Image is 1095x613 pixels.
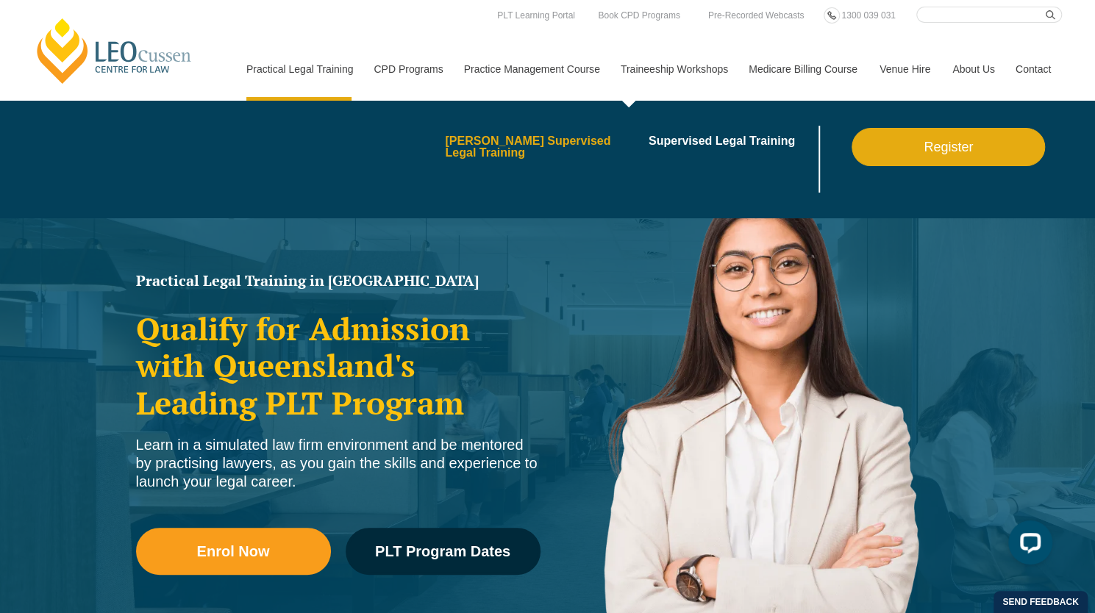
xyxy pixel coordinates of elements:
a: Practical Legal Training [235,37,363,101]
a: PLT Program Dates [346,528,541,575]
a: Enrol Now [136,528,331,575]
a: Medicare Billing Course [738,37,868,101]
a: PLT Learning Portal [493,7,579,24]
a: Venue Hire [868,37,941,101]
a: Register [852,128,1045,166]
iframe: LiveChat chat widget [996,515,1058,576]
a: Practice Management Course [453,37,610,101]
h1: Practical Legal Training in [GEOGRAPHIC_DATA] [136,273,541,288]
span: PLT Program Dates [375,544,510,559]
a: Contact [1005,37,1062,101]
a: Pre-Recorded Webcasts [705,7,808,24]
a: Book CPD Programs [594,7,683,24]
a: [PERSON_NAME] Centre for Law [33,16,196,85]
span: Enrol Now [197,544,270,559]
div: Learn in a simulated law firm environment and be mentored by practising lawyers, as you gain the ... [136,436,541,491]
h2: Qualify for Admission with Queensland's Leading PLT Program [136,310,541,421]
a: [PERSON_NAME] Supervised Legal Training [445,135,638,159]
a: Supervised Legal Training [649,135,816,147]
span: 1300 039 031 [841,10,895,21]
a: Traineeship Workshops [610,37,738,101]
a: CPD Programs [363,37,452,101]
a: About Us [941,37,1005,101]
a: 1300 039 031 [838,7,899,24]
